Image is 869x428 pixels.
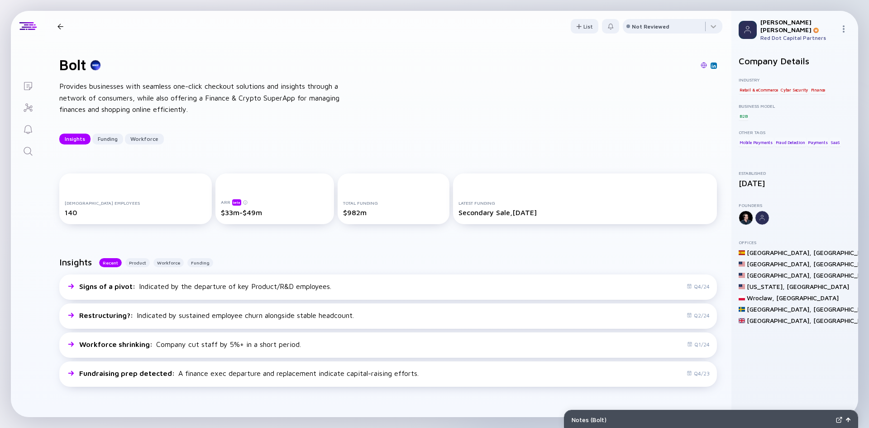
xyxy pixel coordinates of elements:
[59,132,91,146] div: Insights
[747,317,812,324] div: [GEOGRAPHIC_DATA] ,
[65,208,206,216] div: 140
[739,85,778,94] div: Retail & eCommerce
[232,199,241,206] div: beta
[739,170,851,176] div: Established
[739,130,851,135] div: Other Tags
[739,111,748,120] div: B2B
[760,18,836,34] div: [PERSON_NAME] [PERSON_NAME]
[59,134,91,144] button: Insights
[747,271,812,279] div: [GEOGRAPHIC_DATA] ,
[65,200,206,206] div: [DEMOGRAPHIC_DATA] Employees
[807,138,828,147] div: Payments
[221,208,329,216] div: $33m-$49m
[79,282,137,290] span: Signs of a pivot :
[846,418,850,422] img: Open Notes
[11,96,45,118] a: Investor Map
[687,312,710,319] div: Q2/24
[187,258,213,267] button: Funding
[830,138,841,147] div: SaaS
[836,417,842,423] img: Expand Notes
[747,283,785,290] div: [US_STATE] ,
[739,240,851,245] div: Offices
[458,200,711,206] div: Latest Funding
[739,295,745,301] img: Poland Flag
[739,317,745,324] img: United Kingdom Flag
[739,103,851,109] div: Business Model
[79,340,301,348] div: Company cut staff by 5%+ in a short period.
[687,283,710,290] div: Q4/24
[739,178,851,188] div: [DATE]
[739,56,851,66] h2: Company Details
[79,282,331,290] div: Indicated by the departure of key Product/R&D employees.
[687,370,710,377] div: Q4/23
[747,249,812,256] div: [GEOGRAPHIC_DATA] ,
[775,138,806,147] div: Fraud Detection
[739,261,745,267] img: United States Flag
[747,294,774,302] div: Wroclaw ,
[780,85,809,94] div: Cyber Security
[739,202,851,208] div: Founders
[343,200,444,206] div: Total Funding
[79,369,177,377] span: Fundraising prep detected :
[59,81,349,115] div: Provides businesses with seamless one-click checkout solutions and insights through a network of ...
[11,74,45,96] a: Lists
[572,416,832,423] div: Notes ( Bolt )
[711,63,716,68] img: Bolt Linkedin Page
[11,139,45,161] a: Search
[343,208,444,216] div: $982m
[79,369,419,377] div: A finance exec departure and replacement indicate capital-raising efforts.
[59,257,92,267] h2: Insights
[739,77,851,82] div: Industry
[739,306,745,313] img: Sweden Flag
[760,34,836,41] div: Red Dot Capital Partners
[92,134,123,144] button: Funding
[99,258,122,267] button: Recent
[79,311,135,319] span: Restructuring? :
[11,118,45,139] a: Reminders
[739,21,757,39] img: Profile Picture
[739,250,745,256] img: Spain Flag
[92,132,123,146] div: Funding
[701,62,707,68] img: Bolt Website
[739,138,774,147] div: Mobile Payments
[571,19,598,34] button: List
[221,199,329,206] div: ARR
[840,25,847,33] img: Menu
[739,284,745,290] img: United States Flag
[79,340,154,348] span: Workforce shrinking :
[787,283,849,290] div: [GEOGRAPHIC_DATA]
[632,23,669,30] div: Not Reviewed
[59,56,86,73] h1: Bolt
[810,85,826,94] div: Finance
[79,311,354,319] div: Indicated by sustained employee churn alongside stable headcount.
[776,294,839,302] div: [GEOGRAPHIC_DATA]
[458,208,711,216] div: Secondary Sale, [DATE]
[747,260,812,268] div: [GEOGRAPHIC_DATA] ,
[687,341,710,348] div: Q1/24
[125,258,150,267] button: Product
[747,305,812,313] div: [GEOGRAPHIC_DATA] ,
[739,272,745,279] img: United States Flag
[125,134,164,144] button: Workforce
[153,258,184,267] button: Workforce
[125,132,164,146] div: Workforce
